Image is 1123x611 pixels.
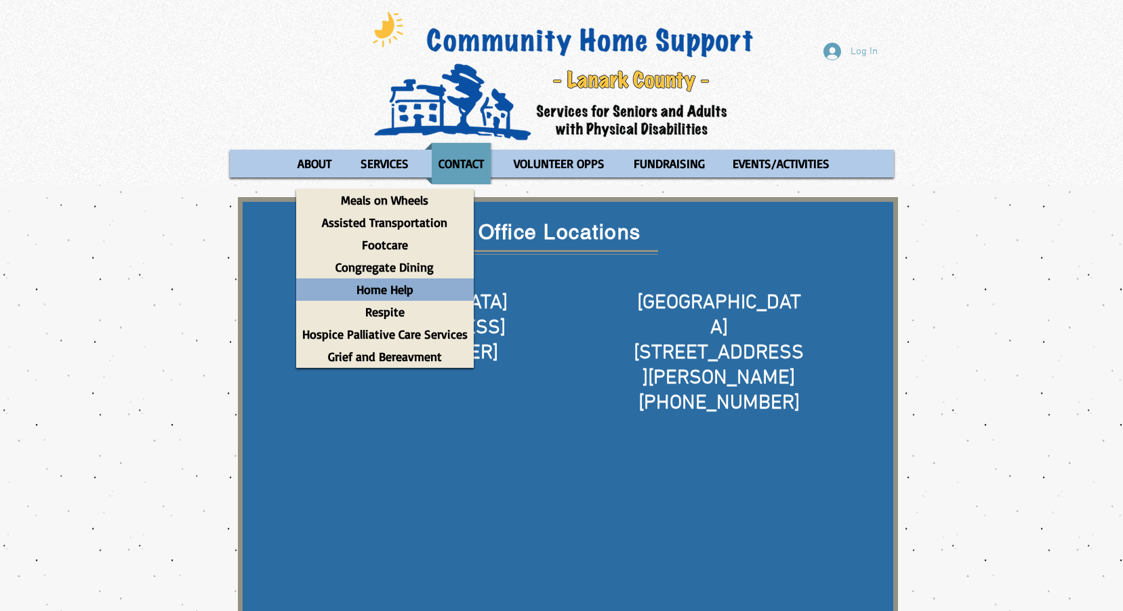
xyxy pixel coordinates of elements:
[637,291,801,341] span: [GEOGRAPHIC_DATA]
[356,234,414,256] p: Footcare
[501,143,617,184] a: VOLUNTEER OPPS
[291,143,338,184] p: ABOUT
[359,301,411,323] p: Respite
[508,143,611,184] p: VOLUNTEER OPPS
[425,143,497,184] a: CONTACT
[296,256,474,278] a: Congregate Dining
[295,442,541,598] iframe: Google Maps
[628,143,711,184] p: FUNDRAISING
[638,391,800,416] span: [PHONE_NUMBER]
[621,143,716,184] a: FUNDRAISING
[296,323,474,345] a: Hospice Palliative Care Services
[634,341,804,391] span: [STREET_ADDRESS][PERSON_NAME]
[354,143,415,184] p: SERVICES
[350,278,420,301] p: Home Help
[322,345,448,368] p: Grief and Bereavment
[596,442,842,598] iframe: Google Maps
[316,211,453,234] p: Assisted Transportation
[720,143,842,184] a: EVENTS/ACTIVITIES
[478,220,641,244] span: Office Locations
[814,39,887,64] button: Log In
[296,211,474,234] a: Assisted Transportation
[296,234,474,256] a: Footcare
[296,301,474,323] a: Respite
[846,45,882,59] span: Log In
[230,143,894,184] nav: Site
[284,143,344,184] a: ABOUT
[296,189,474,211] a: Meals on Wheels
[296,278,474,301] a: Home Help
[727,143,836,184] p: EVENTS/ACTIVITIES
[329,256,440,278] p: Congregate Dining
[296,345,474,368] a: Grief and Bereavment
[348,143,422,184] a: SERVICES
[335,189,434,211] p: Meals on Wheels
[432,143,490,184] p: CONTACT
